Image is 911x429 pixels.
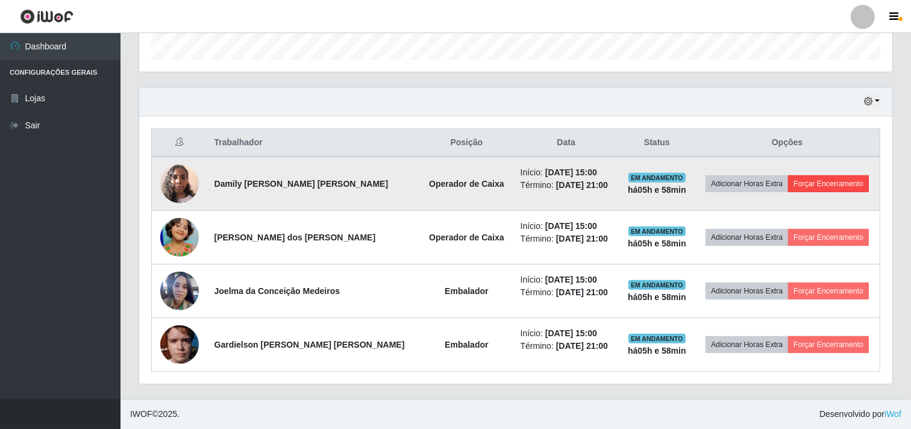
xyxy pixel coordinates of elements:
[628,185,686,195] strong: há 05 h e 58 min
[420,129,513,157] th: Posição
[706,175,788,192] button: Adicionar Horas Extra
[628,346,686,355] strong: há 05 h e 58 min
[706,336,788,353] button: Adicionar Horas Extra
[556,341,608,351] time: [DATE] 21:00
[628,239,686,248] strong: há 05 h e 58 min
[788,175,869,192] button: Forçar Encerramento
[20,9,74,24] img: CoreUI Logo
[545,221,597,231] time: [DATE] 15:00
[706,283,788,299] button: Adicionar Horas Extra
[788,229,869,246] button: Forçar Encerramento
[214,286,340,296] strong: Joelma da Conceição Medeiros
[429,179,504,189] strong: Operador de Caixa
[521,166,612,179] li: Início:
[521,220,612,233] li: Início:
[628,334,686,343] span: EM ANDAMENTO
[521,233,612,245] li: Término:
[545,275,597,284] time: [DATE] 15:00
[521,327,612,340] li: Início:
[130,408,180,421] span: © 2025 .
[513,129,619,157] th: Data
[130,409,152,419] span: IWOF
[628,292,686,302] strong: há 05 h e 58 min
[160,265,199,317] img: 1754014885727.jpeg
[556,287,608,297] time: [DATE] 21:00
[788,283,869,299] button: Forçar Encerramento
[160,203,199,272] img: 1756388757354.jpeg
[628,173,686,183] span: EM ANDAMENTO
[214,233,376,242] strong: [PERSON_NAME] dos [PERSON_NAME]
[695,129,880,157] th: Opções
[619,129,695,157] th: Status
[788,336,869,353] button: Forçar Encerramento
[160,158,199,209] img: 1667492486696.jpeg
[214,340,405,349] strong: Gardielson [PERSON_NAME] [PERSON_NAME]
[556,234,608,243] time: [DATE] 21:00
[884,409,901,419] a: iWof
[819,408,901,421] span: Desenvolvido por
[214,179,389,189] strong: Damily [PERSON_NAME] [PERSON_NAME]
[521,340,612,352] li: Término:
[628,227,686,236] span: EM ANDAMENTO
[207,129,421,157] th: Trabalhador
[706,229,788,246] button: Adicionar Horas Extra
[429,233,504,242] strong: Operador de Caixa
[445,340,488,349] strong: Embalador
[160,319,199,370] img: 1754441632912.jpeg
[545,328,597,338] time: [DATE] 15:00
[445,286,488,296] strong: Embalador
[521,179,612,192] li: Término:
[521,286,612,299] li: Término:
[556,180,608,190] time: [DATE] 21:00
[628,280,686,290] span: EM ANDAMENTO
[545,168,597,177] time: [DATE] 15:00
[521,274,612,286] li: Início:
